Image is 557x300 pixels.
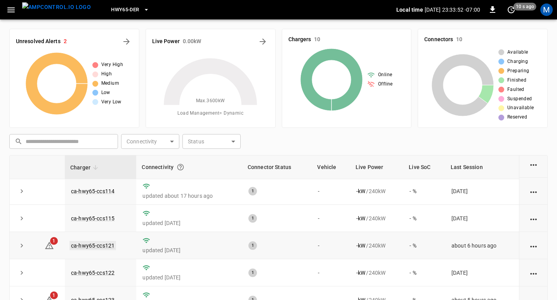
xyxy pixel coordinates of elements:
[69,241,116,250] a: ca-hwy65-ccs121
[378,71,392,79] span: Online
[142,246,236,254] p: updated [DATE]
[248,241,257,250] div: 1
[356,269,397,277] div: / 240 kW
[403,259,445,286] td: - %
[70,163,101,172] span: Charger
[356,242,397,249] div: / 240 kW
[356,187,397,195] div: / 240 kW
[101,89,110,97] span: Low
[529,215,538,222] div: action cell options
[356,269,365,277] p: - kW
[507,49,528,56] span: Available
[142,219,236,227] p: updated [DATE]
[50,291,58,299] span: 1
[529,160,538,168] div: action cell options
[142,192,236,200] p: updated about 17 hours ago
[445,259,519,286] td: [DATE]
[177,110,243,117] span: Load Management = Dynamic
[507,95,532,103] span: Suspended
[312,232,350,259] td: -
[111,5,139,14] span: HWY65-DER
[445,205,519,232] td: [DATE]
[101,61,123,69] span: Very High
[16,213,28,224] button: expand row
[312,178,350,205] td: -
[101,70,112,78] span: High
[540,3,553,16] div: profile-icon
[514,3,536,10] span: 10 s ago
[396,6,423,14] p: Local time
[445,155,519,179] th: Last Session
[16,240,28,251] button: expand row
[196,97,225,105] span: Max. 3600 kW
[45,242,54,248] a: 1
[16,185,28,197] button: expand row
[16,37,61,46] h6: Unresolved Alerts
[108,2,152,17] button: HWY65-DER
[529,242,538,249] div: action cell options
[242,155,312,179] th: Connector Status
[312,155,350,179] th: Vehicle
[445,232,519,259] td: about 6 hours ago
[314,35,320,44] h6: 10
[248,214,257,223] div: 1
[507,58,528,66] span: Charging
[378,80,393,88] span: Offline
[424,35,453,44] h6: Connectors
[403,205,445,232] td: - %
[356,187,365,195] p: - kW
[120,35,133,48] button: All Alerts
[71,215,115,222] a: ca-hwy65-ccs115
[183,37,201,46] h6: 0.00 kW
[403,178,445,205] td: - %
[101,98,121,106] span: Very Low
[356,215,397,222] div: / 240 kW
[403,155,445,179] th: Live SoC
[16,267,28,279] button: expand row
[356,215,365,222] p: - kW
[425,6,480,14] p: [DATE] 23:33:52 -07:00
[71,188,115,194] a: ca-hwy65-ccs114
[248,269,257,277] div: 1
[456,35,462,44] h6: 10
[152,37,180,46] h6: Live Power
[142,160,236,174] div: Connectivity
[71,270,115,276] a: ca-hwy65-ccs122
[356,242,365,249] p: - kW
[507,113,527,121] span: Reserved
[507,67,529,75] span: Preparing
[507,86,524,94] span: Faulted
[22,2,91,12] img: ampcontrol.io logo
[403,232,445,259] td: - %
[529,269,538,277] div: action cell options
[248,187,257,195] div: 1
[312,205,350,232] td: -
[507,104,534,112] span: Unavailable
[350,155,403,179] th: Live Power
[445,178,519,205] td: [DATE]
[507,77,526,84] span: Finished
[529,187,538,195] div: action cell options
[505,3,517,16] button: set refresh interval
[288,35,311,44] h6: Chargers
[50,237,58,245] span: 1
[101,80,119,87] span: Medium
[142,274,236,281] p: updated [DATE]
[257,35,269,48] button: Energy Overview
[64,37,67,46] h6: 2
[312,259,350,286] td: -
[174,160,187,174] button: Connection between the charger and our software.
